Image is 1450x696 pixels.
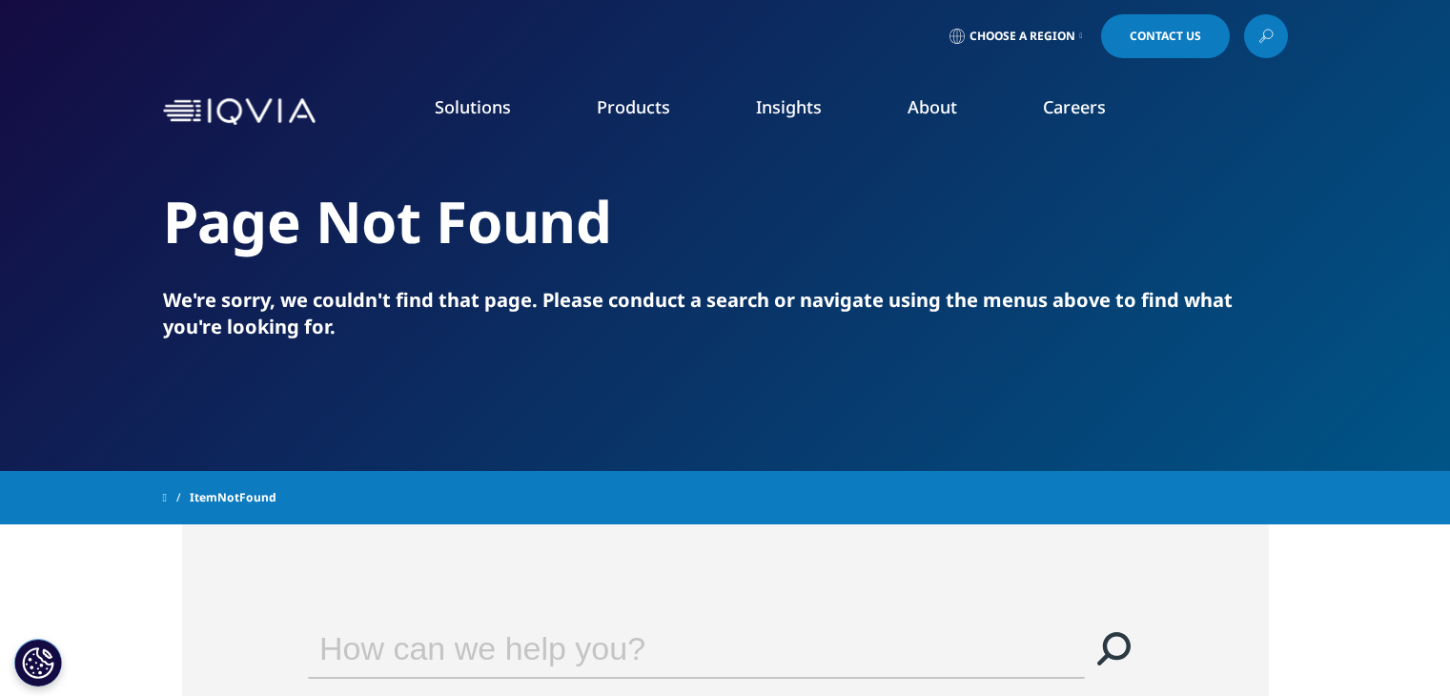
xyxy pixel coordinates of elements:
[1101,14,1230,58] a: Contact Us
[308,620,1031,677] input: Search
[14,639,62,686] button: Cookies Settings
[163,287,1288,340] p: We're sorry, we couldn't find that page. Please conduct a search or navigate using the menus abov...
[190,481,276,515] span: ItemNotFound
[163,186,1288,257] h2: Page Not Found
[1043,95,1106,118] a: Careers
[1085,620,1142,677] a: Search
[163,98,316,126] img: IQVIA Healthcare Information Technology and Pharma Clinical Research Company
[908,95,957,118] a: About
[756,95,822,118] a: Insights
[435,95,511,118] a: Solutions
[1130,31,1201,42] span: Contact Us
[597,95,670,118] a: Products
[1097,632,1131,665] svg: Search
[970,29,1075,44] span: Choose a Region
[323,67,1288,156] nav: Primary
